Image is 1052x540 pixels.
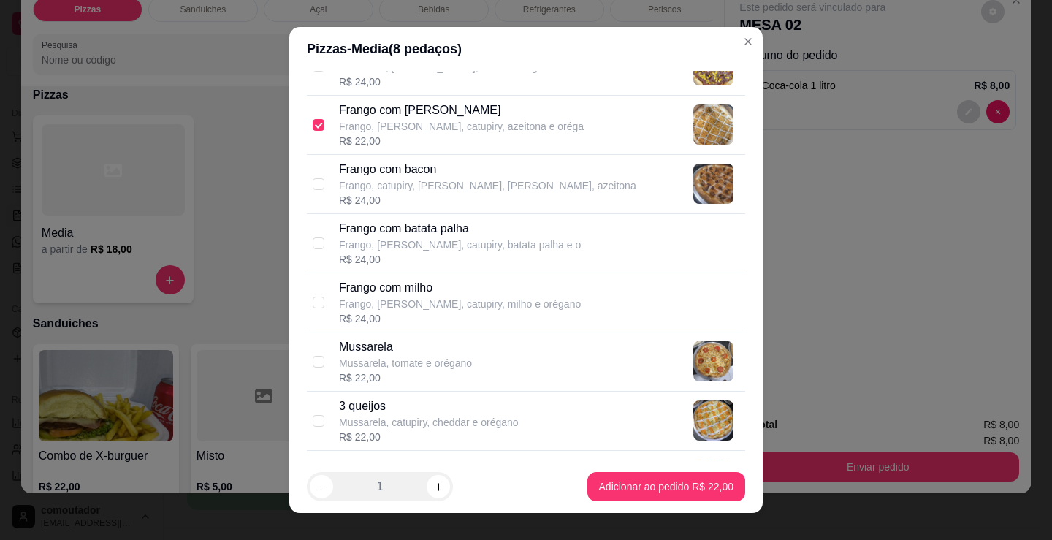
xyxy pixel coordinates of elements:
button: Close [736,30,760,53]
p: Mussarela, catupiry, cheddar e orégano [339,415,519,430]
button: Adicionar ao pedido R$ 22,00 [587,472,745,501]
img: product-image [693,400,733,441]
div: R$ 24,00 [339,311,581,326]
p: Frango, [PERSON_NAME], catupiry, batata palha e o [339,237,581,252]
div: R$ 24,00 [339,252,581,267]
div: R$ 22,00 [339,134,584,148]
p: Frango com [PERSON_NAME] [339,102,584,119]
p: Kidelicia [339,457,542,474]
div: R$ 22,00 [339,430,519,444]
p: Frango, catupiry, [PERSON_NAME], [PERSON_NAME], azeitona [339,178,636,193]
p: Frango com batata palha [339,220,581,237]
p: Mussarela, tomate e orégano [339,356,472,370]
button: decrease-product-quantity [310,475,333,498]
div: R$ 24,00 [339,193,636,208]
p: Mussarela [339,338,472,356]
img: product-image [693,104,733,145]
p: Frango com milho [339,279,581,297]
img: product-image [693,341,733,381]
div: Pizzas - Media ( 8 pedaços) [307,39,745,59]
p: Frango, [PERSON_NAME], catupiry, milho e orégano [339,297,581,311]
p: 1 [377,478,384,495]
img: product-image [693,164,733,204]
p: Frango, [PERSON_NAME], catupiry, azeitona e oréga [339,119,584,134]
p: 3 queijos [339,398,519,415]
img: product-image [693,460,733,500]
button: increase-product-quantity [427,475,450,498]
p: Frango com bacon [339,161,636,178]
div: R$ 22,00 [339,370,472,385]
div: R$ 24,00 [339,75,554,89]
